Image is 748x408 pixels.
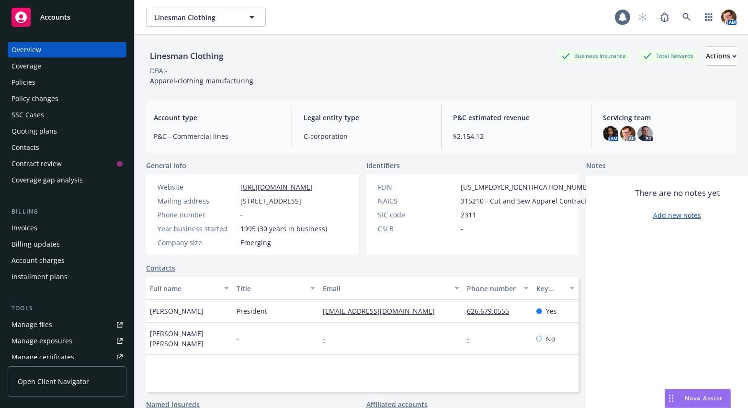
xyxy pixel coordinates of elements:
div: Policy changes [11,91,58,106]
div: Overview [11,42,41,57]
a: Start snowing [633,8,652,27]
span: Emerging [240,238,271,248]
div: CSLB [378,224,457,234]
div: Drag to move [665,389,677,408]
span: Account type [154,113,280,123]
a: Overview [8,42,126,57]
span: Apparel-clothing manufacturing [150,76,253,85]
button: Actions [706,46,737,66]
span: Identifiers [366,160,400,170]
a: Search [677,8,696,27]
div: Tools [8,304,126,313]
img: photo [721,10,737,25]
div: Business Insurance [557,50,631,62]
div: Full name [150,283,218,294]
button: Email [319,277,463,300]
div: Billing [8,207,126,216]
span: 315210 - Cut and Sew Apparel Contractors [461,196,597,206]
div: Title [237,283,305,294]
div: Installment plans [11,269,68,284]
span: [PERSON_NAME] [150,306,204,316]
span: [US_EMPLOYER_IDENTIFICATION_NUMBER] [461,182,598,192]
a: Coverage gap analysis [8,172,126,188]
button: Nova Assist [665,389,731,408]
span: [PERSON_NAME] [PERSON_NAME] [150,329,229,349]
a: Policies [8,75,126,90]
a: Manage files [8,317,126,332]
div: Manage certificates [11,350,74,365]
span: Accounts [40,13,70,21]
span: No [546,334,555,344]
img: photo [620,126,635,141]
a: Policy changes [8,91,126,106]
span: Notes [586,160,606,172]
div: NAICS [378,196,457,206]
span: Open Client Navigator [18,376,89,386]
div: Policies [11,75,35,90]
div: Coverage [11,58,41,74]
span: [STREET_ADDRESS] [240,196,301,206]
div: Actions [706,47,737,65]
a: - [323,334,333,343]
a: Report a Bug [655,8,674,27]
div: Billing updates [11,237,60,252]
span: $2,154.12 [453,131,579,141]
a: SSC Cases [8,107,126,123]
div: DBA: - [150,66,168,76]
span: P&C - Commercial lines [154,131,280,141]
span: Nova Assist [685,394,723,402]
a: [EMAIL_ADDRESS][DOMAIN_NAME] [323,306,442,316]
span: P&C estimated revenue [453,113,579,123]
button: Linesman Clothing [146,8,266,27]
div: Phone number [467,283,518,294]
button: Phone number [463,277,532,300]
span: 2311 [461,210,476,220]
a: Accounts [8,4,126,31]
div: Email [323,283,449,294]
div: Mailing address [158,196,237,206]
a: 626.679.0555 [467,306,517,316]
div: Quoting plans [11,124,57,139]
button: Title [233,277,319,300]
div: Phone number [158,210,237,220]
span: - [461,224,463,234]
a: Account charges [8,253,126,268]
a: Add new notes [653,210,701,220]
a: - [467,334,477,343]
div: Website [158,182,237,192]
a: Billing updates [8,237,126,252]
span: 1995 (30 years in business) [240,224,327,234]
div: Contract review [11,156,62,171]
a: Contacts [8,140,126,155]
div: Manage files [11,317,52,332]
div: Invoices [11,220,37,236]
div: Account charges [11,253,65,268]
span: - [237,334,239,344]
a: Contract review [8,156,126,171]
span: Servicing team [603,113,729,123]
a: Quoting plans [8,124,126,139]
a: Manage certificates [8,350,126,365]
span: Legal entity type [304,113,430,123]
span: There are no notes yet [635,187,720,199]
span: Yes [546,306,557,316]
div: Year business started [158,224,237,234]
div: FEIN [378,182,457,192]
div: Linesman Clothing [146,50,227,62]
div: Key contact [536,283,564,294]
div: Manage exposures [11,333,72,349]
span: Linesman Clothing [154,12,237,23]
div: Coverage gap analysis [11,172,83,188]
span: President [237,306,267,316]
a: Manage exposures [8,333,126,349]
div: Company size [158,238,237,248]
span: C-corporation [304,131,430,141]
span: - [240,210,243,220]
img: photo [637,126,653,141]
a: Coverage [8,58,126,74]
button: Full name [146,277,233,300]
div: Contacts [11,140,39,155]
a: [URL][DOMAIN_NAME] [240,182,313,192]
div: SSC Cases [11,107,44,123]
